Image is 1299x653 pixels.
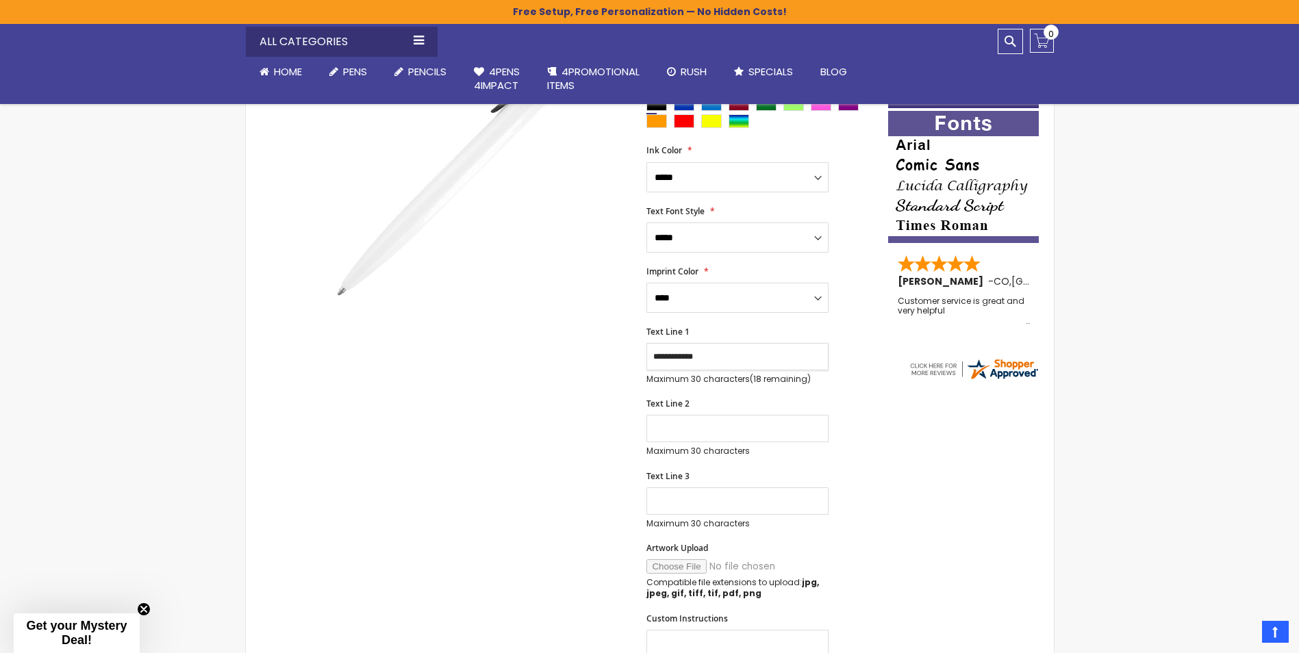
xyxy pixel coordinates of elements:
span: 4PROMOTIONAL ITEMS [547,64,640,92]
div: Yellow [701,114,722,128]
a: Specials [720,57,807,87]
div: Blue Light [701,97,722,111]
span: Pencils [408,64,446,79]
a: 4PROMOTIONALITEMS [533,57,653,101]
span: Text Font Style [646,205,705,217]
div: Green Light [783,97,804,111]
span: CO [994,274,1009,288]
span: Get your Mystery Deal! [26,619,127,647]
div: Pink [811,97,831,111]
div: Red [674,114,694,128]
p: Maximum 30 characters [646,374,829,385]
span: Blog [820,64,847,79]
a: Top [1262,621,1289,643]
div: Green [756,97,777,111]
span: Rush [681,64,707,79]
p: Maximum 30 characters [646,446,829,457]
span: Custom Instructions [646,613,728,624]
span: [PERSON_NAME] [898,274,988,288]
img: 4pens.com widget logo [908,357,1039,381]
span: [GEOGRAPHIC_DATA] [1011,274,1112,288]
span: Pens [343,64,367,79]
span: 4Pens 4impact [474,64,520,92]
div: Black [646,97,667,111]
div: Burgundy [729,97,749,111]
span: Ink Color [646,144,682,156]
a: Blog [807,57,861,87]
span: 0 [1048,27,1054,40]
span: - , [988,274,1112,288]
span: Home [274,64,302,79]
div: Orange [646,114,667,128]
span: Artwork Upload [646,542,708,554]
p: Maximum 30 characters [646,518,829,529]
button: Close teaser [137,602,151,616]
div: Customer service is great and very helpful [898,296,1031,326]
a: Pencils [381,57,460,87]
a: 4pens.com certificate URL [908,372,1039,384]
strong: jpg, jpeg, gif, tiff, tif, pdf, png [646,576,819,599]
div: Blue [674,97,694,111]
div: All Categories [246,27,438,57]
span: Text Line 2 [646,398,690,409]
a: Home [246,57,316,87]
a: Rush [653,57,720,87]
span: (18 remaining) [750,373,811,385]
span: Specials [748,64,793,79]
p: Compatible file extensions to upload: [646,577,829,599]
div: Assorted [729,114,749,128]
span: Text Line 1 [646,326,690,337]
a: Pens [316,57,381,87]
div: Purple [838,97,859,111]
div: Get your Mystery Deal!Close teaser [14,613,140,653]
span: Text Line 3 [646,470,690,482]
a: 0 [1030,29,1054,53]
img: font-personalization-examples [888,111,1039,243]
a: 4Pens4impact [460,57,533,101]
span: Imprint Color [646,266,698,277]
